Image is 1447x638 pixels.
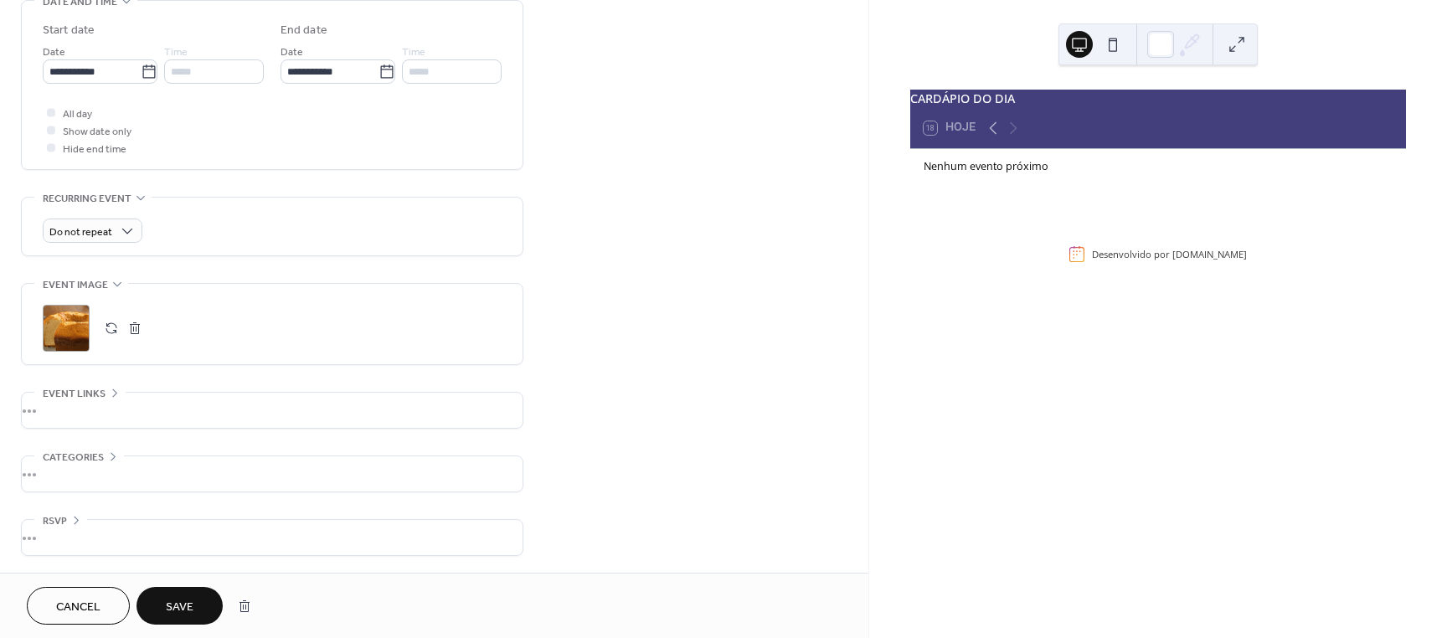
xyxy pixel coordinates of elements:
[164,44,188,61] span: Time
[136,587,223,625] button: Save
[43,44,65,61] span: Date
[924,159,1393,175] div: Nenhum evento próximo
[22,456,523,491] div: •••
[22,520,523,555] div: •••
[1172,248,1247,260] a: [DOMAIN_NAME]
[281,44,303,61] span: Date
[63,105,92,123] span: All day
[43,449,104,466] span: Categories
[49,223,112,242] span: Do not repeat
[43,190,131,208] span: Recurring event
[63,123,131,141] span: Show date only
[910,90,1406,108] div: CARDÁPIO DO DIA
[166,599,193,616] span: Save
[63,141,126,158] span: Hide end time
[402,44,425,61] span: Time
[43,512,67,530] span: RSVP
[43,22,95,39] div: Start date
[27,587,130,625] button: Cancel
[281,22,327,39] div: End date
[43,305,90,352] div: ;
[43,385,106,403] span: Event links
[22,393,523,428] div: •••
[43,276,108,294] span: Event image
[1092,248,1247,260] div: Desenvolvido por
[56,599,100,616] span: Cancel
